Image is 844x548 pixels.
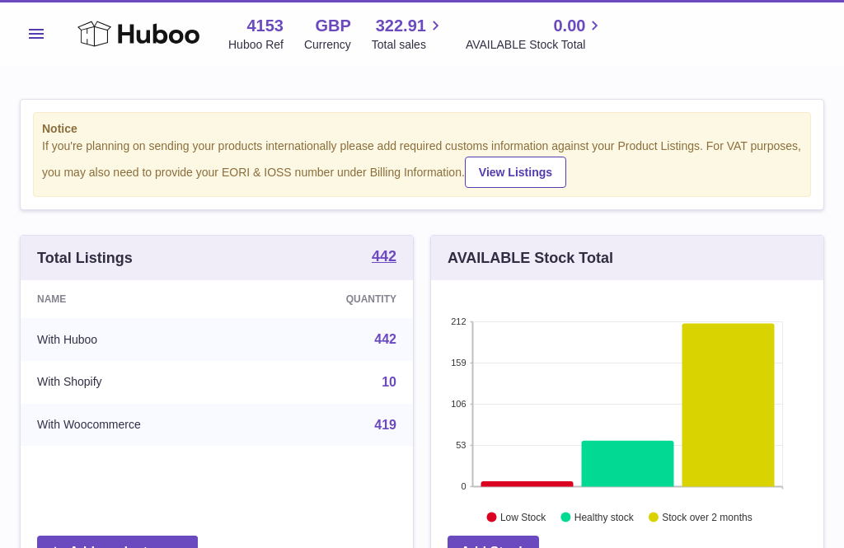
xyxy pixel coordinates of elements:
a: 442 [374,332,396,346]
text: 0 [461,481,466,491]
a: 10 [382,375,396,389]
h3: AVAILABLE Stock Total [448,248,613,268]
div: Currency [304,37,351,53]
strong: 442 [372,249,396,264]
td: With Woocommerce [21,404,264,447]
a: 0.00 AVAILABLE Stock Total [466,15,605,53]
text: 53 [456,440,466,450]
h3: Total Listings [37,248,133,268]
text: 159 [451,358,466,368]
a: 419 [374,418,396,432]
th: Quantity [264,280,413,318]
a: 322.91 Total sales [372,15,445,53]
div: If you're planning on sending your products internationally please add required customs informati... [42,138,802,188]
text: 212 [451,316,466,326]
span: Total sales [372,37,445,53]
text: Low Stock [500,512,546,523]
strong: 4153 [246,15,284,37]
td: With Shopify [21,361,264,404]
div: Huboo Ref [228,37,284,53]
text: 106 [451,399,466,409]
text: Healthy stock [574,512,635,523]
span: AVAILABLE Stock Total [466,37,605,53]
a: 442 [372,249,396,267]
strong: Notice [42,121,802,137]
a: View Listings [465,157,566,188]
td: With Huboo [21,318,264,361]
th: Name [21,280,264,318]
strong: GBP [315,15,350,37]
text: Stock over 2 months [662,512,752,523]
span: 322.91 [376,15,426,37]
span: 0.00 [553,15,585,37]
